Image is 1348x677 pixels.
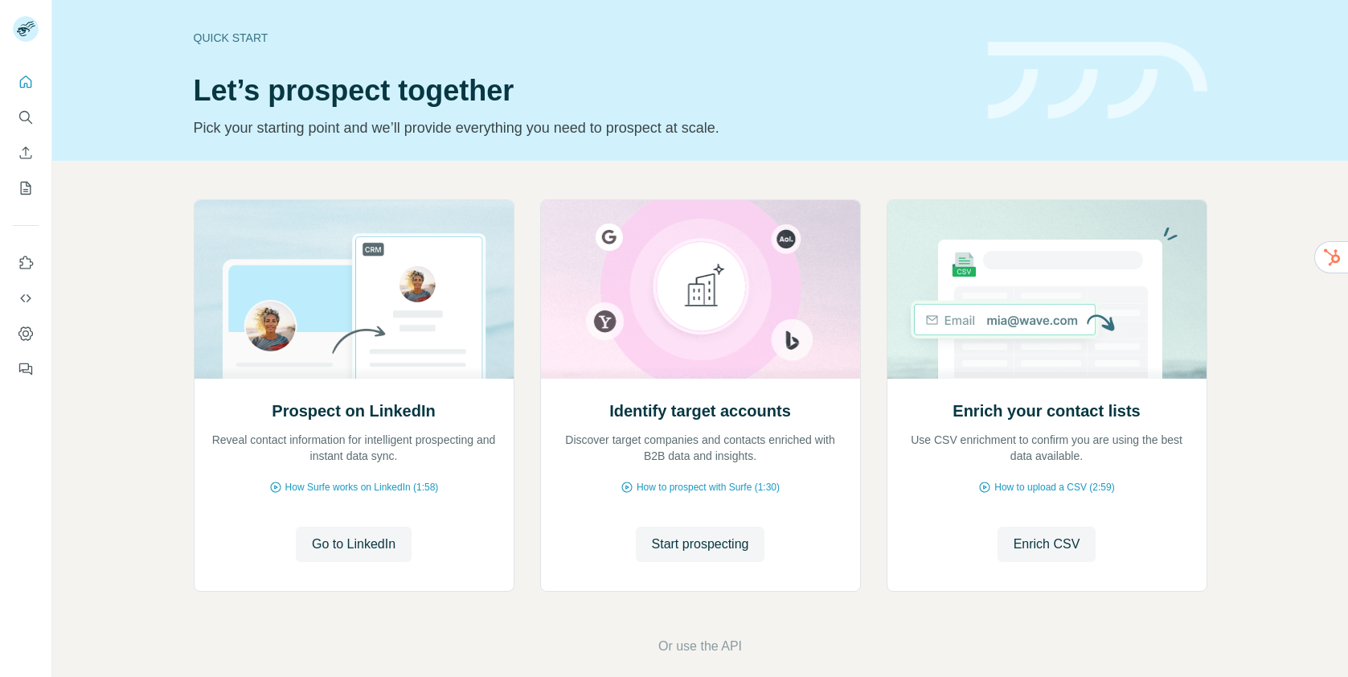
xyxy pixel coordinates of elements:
[540,200,861,379] img: Identify target accounts
[557,432,844,464] p: Discover target companies and contacts enriched with B2B data and insights.
[636,527,765,562] button: Start prospecting
[13,248,39,277] button: Use Surfe on LinkedIn
[13,103,39,132] button: Search
[13,355,39,384] button: Feedback
[998,527,1096,562] button: Enrich CSV
[194,200,514,379] img: Prospect on LinkedIn
[312,535,395,554] span: Go to LinkedIn
[194,30,969,46] div: Quick start
[953,400,1140,422] h2: Enrich your contact lists
[988,42,1207,120] img: banner
[658,637,742,656] button: Or use the API
[13,319,39,348] button: Dashboard
[1014,535,1080,554] span: Enrich CSV
[652,535,749,554] span: Start prospecting
[994,480,1114,494] span: How to upload a CSV (2:59)
[211,432,498,464] p: Reveal contact information for intelligent prospecting and instant data sync.
[296,527,412,562] button: Go to LinkedIn
[887,200,1207,379] img: Enrich your contact lists
[13,284,39,313] button: Use Surfe API
[13,68,39,96] button: Quick start
[194,117,969,139] p: Pick your starting point and we’ll provide everything you need to prospect at scale.
[637,480,780,494] span: How to prospect with Surfe (1:30)
[272,400,435,422] h2: Prospect on LinkedIn
[609,400,791,422] h2: Identify target accounts
[903,432,1190,464] p: Use CSV enrichment to confirm you are using the best data available.
[194,75,969,107] h1: Let’s prospect together
[13,138,39,167] button: Enrich CSV
[285,480,439,494] span: How Surfe works on LinkedIn (1:58)
[13,174,39,203] button: My lists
